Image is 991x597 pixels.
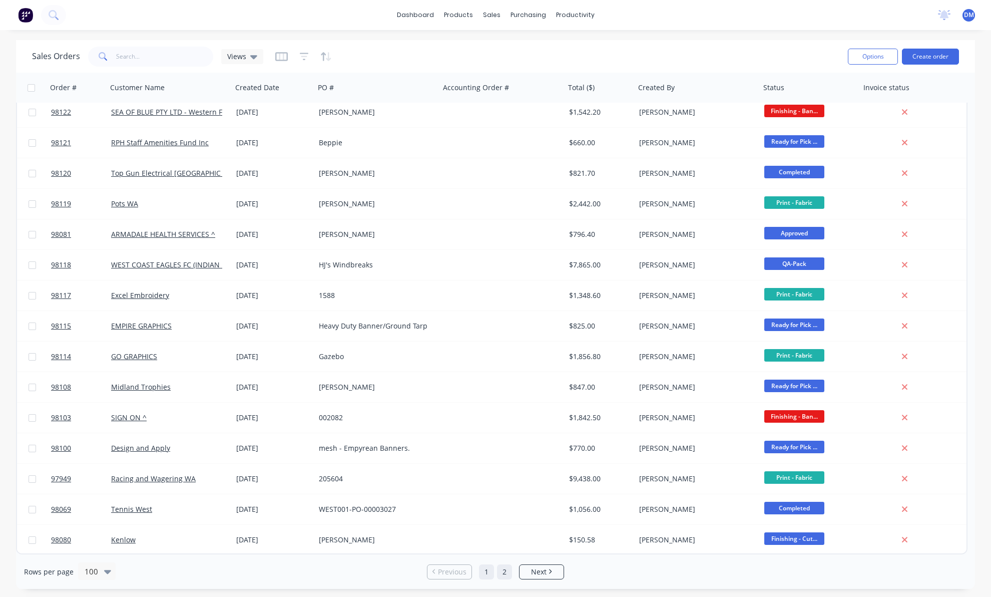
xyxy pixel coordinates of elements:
[520,567,564,577] a: Next page
[639,413,750,423] div: [PERSON_NAME]
[319,138,430,148] div: Beppie
[319,168,430,178] div: [PERSON_NAME]
[319,107,430,117] div: [PERSON_NAME]
[51,280,111,311] a: 98117
[639,290,750,301] div: [PERSON_NAME]
[319,382,430,392] div: [PERSON_NAME]
[438,567,466,577] span: Previous
[51,464,111,494] a: 97949
[111,260,301,269] a: WEST COAST EAGLES FC (INDIAN PACIFIC LIMITED T/AS) ^
[569,535,628,545] div: $150.58
[569,138,628,148] div: $660.00
[569,321,628,331] div: $825.00
[319,260,430,270] div: HJ's Windbreaks
[111,107,243,117] a: SEA OF BLUE PTY LTD - Western Force ^
[764,135,824,148] span: Ready for Pick ...
[18,8,33,23] img: Factory
[235,83,279,93] div: Created Date
[569,413,628,423] div: $1,842.50
[639,352,750,362] div: [PERSON_NAME]
[236,352,311,362] div: [DATE]
[51,219,111,249] a: 98081
[551,8,600,23] div: productivity
[764,288,824,301] span: Print - Fabric
[427,567,471,577] a: Previous page
[319,199,430,209] div: [PERSON_NAME]
[51,433,111,463] a: 98100
[319,413,430,423] div: 002082
[569,199,628,209] div: $2,442.00
[51,229,71,239] span: 98081
[111,413,147,422] a: SIGN ON ^
[319,321,430,331] div: Heavy Duty Banner/Ground Tarp
[902,49,959,65] button: Create order
[111,168,243,178] a: Top Gun Electrical [GEOGRAPHIC_DATA]
[764,441,824,453] span: Ready for Pick ...
[506,8,551,23] div: purchasing
[639,138,750,148] div: [PERSON_NAME]
[639,321,750,331] div: [PERSON_NAME]
[51,382,71,392] span: 98108
[848,49,898,65] button: Options
[236,199,311,209] div: [DATE]
[51,250,111,280] a: 98118
[478,8,506,23] div: sales
[569,107,628,117] div: $1,542.20
[111,535,136,544] a: Kenlow
[568,83,595,93] div: Total ($)
[569,290,628,301] div: $1,348.60
[964,11,974,20] span: DM
[764,349,824,362] span: Print - Fabric
[764,166,824,178] span: Completed
[236,504,311,514] div: [DATE]
[319,504,430,514] div: WEST001-PO-00003027
[111,199,138,208] a: Pots WA
[236,260,311,270] div: [DATE]
[111,290,169,300] a: Excel Embroidery
[111,229,215,239] a: ARMADALE HEALTH SERVICES ^
[639,260,750,270] div: [PERSON_NAME]
[227,51,246,62] span: Views
[569,352,628,362] div: $1,856.80
[569,474,628,484] div: $9,438.00
[50,83,77,93] div: Order #
[764,502,824,514] span: Completed
[51,413,71,423] span: 98103
[110,83,165,93] div: Customer Name
[51,525,111,555] a: 98080
[639,474,750,484] div: [PERSON_NAME]
[236,321,311,331] div: [DATE]
[531,567,547,577] span: Next
[569,229,628,239] div: $796.40
[569,168,628,178] div: $821.70
[51,494,111,524] a: 98069
[111,382,171,392] a: Midland Trophies
[764,105,824,117] span: Finishing - Ban...
[639,107,750,117] div: [PERSON_NAME]
[319,352,430,362] div: Gazebo
[319,474,430,484] div: 205604
[111,352,157,361] a: GO GRAPHICS
[764,227,824,239] span: Approved
[236,413,311,423] div: [DATE]
[51,311,111,341] a: 98115
[236,443,311,453] div: [DATE]
[569,504,628,514] div: $1,056.00
[764,471,824,484] span: Print - Fabric
[51,158,111,188] a: 98120
[51,128,111,158] a: 98121
[319,229,430,239] div: [PERSON_NAME]
[764,319,824,331] span: Ready for Pick ...
[51,97,111,127] a: 98122
[236,474,311,484] div: [DATE]
[51,474,71,484] span: 97949
[51,321,71,331] span: 98115
[764,532,824,545] span: Finishing - Cut...
[111,321,172,331] a: EMPIRE GRAPHICS
[24,567,74,577] span: Rows per page
[51,138,71,148] span: 98121
[569,260,628,270] div: $7,865.00
[51,504,71,514] span: 98069
[51,403,111,433] a: 98103
[497,564,512,579] a: Page 2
